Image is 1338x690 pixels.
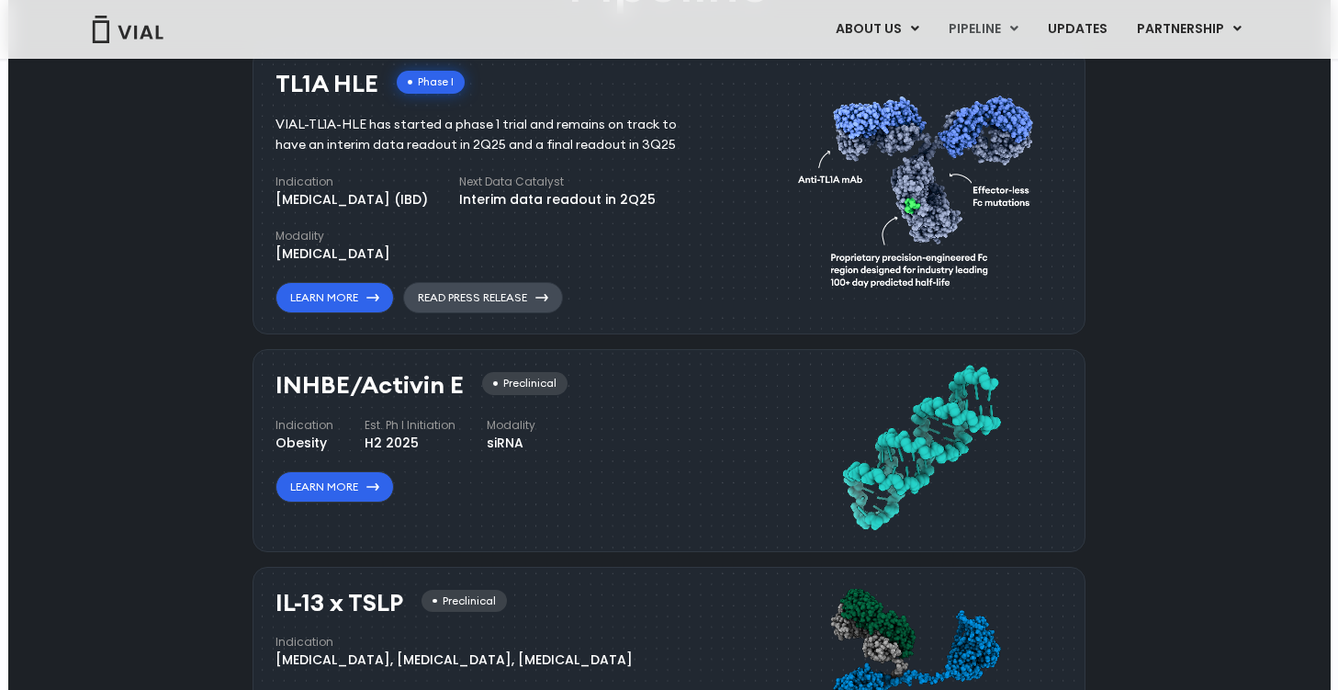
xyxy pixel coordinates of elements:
[275,471,394,503] a: Learn More
[459,174,656,190] h4: Next Data Catalyst
[365,417,455,434] h4: Est. Ph I Initiation
[459,190,656,209] div: Interim data readout in 2Q25
[275,71,378,97] h3: TL1A HLE
[821,14,933,45] a: ABOUT USMenu Toggle
[397,71,465,94] div: Phase I
[365,434,455,453] div: H2 2025
[487,417,535,434] h4: Modality
[91,16,164,43] img: Vial Logo
[403,282,563,313] a: Read Press Release
[275,190,428,209] div: [MEDICAL_DATA] (IBD)
[934,14,1032,45] a: PIPELINEMenu Toggle
[275,174,428,190] h4: Indication
[275,372,464,399] h3: INHBE/Activin E
[275,634,633,650] h4: Indication
[275,244,390,264] div: [MEDICAL_DATA]
[1033,14,1121,45] a: UPDATES
[482,372,568,395] div: Preclinical
[798,62,1044,314] img: TL1A antibody diagram.
[275,590,403,616] h3: IL-13 x TSLP
[275,228,390,244] h4: Modality
[275,115,704,155] div: VIAL-TL1A-HLE has started a phase 1 trial and remains on track to have an interim data readout in...
[1122,14,1256,45] a: PARTNERSHIPMenu Toggle
[275,417,333,434] h4: Indication
[275,650,633,670] div: [MEDICAL_DATA], [MEDICAL_DATA], [MEDICAL_DATA]
[422,590,507,613] div: Preclinical
[275,434,333,453] div: Obesity
[487,434,535,453] div: siRNA
[275,282,394,313] a: Learn More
